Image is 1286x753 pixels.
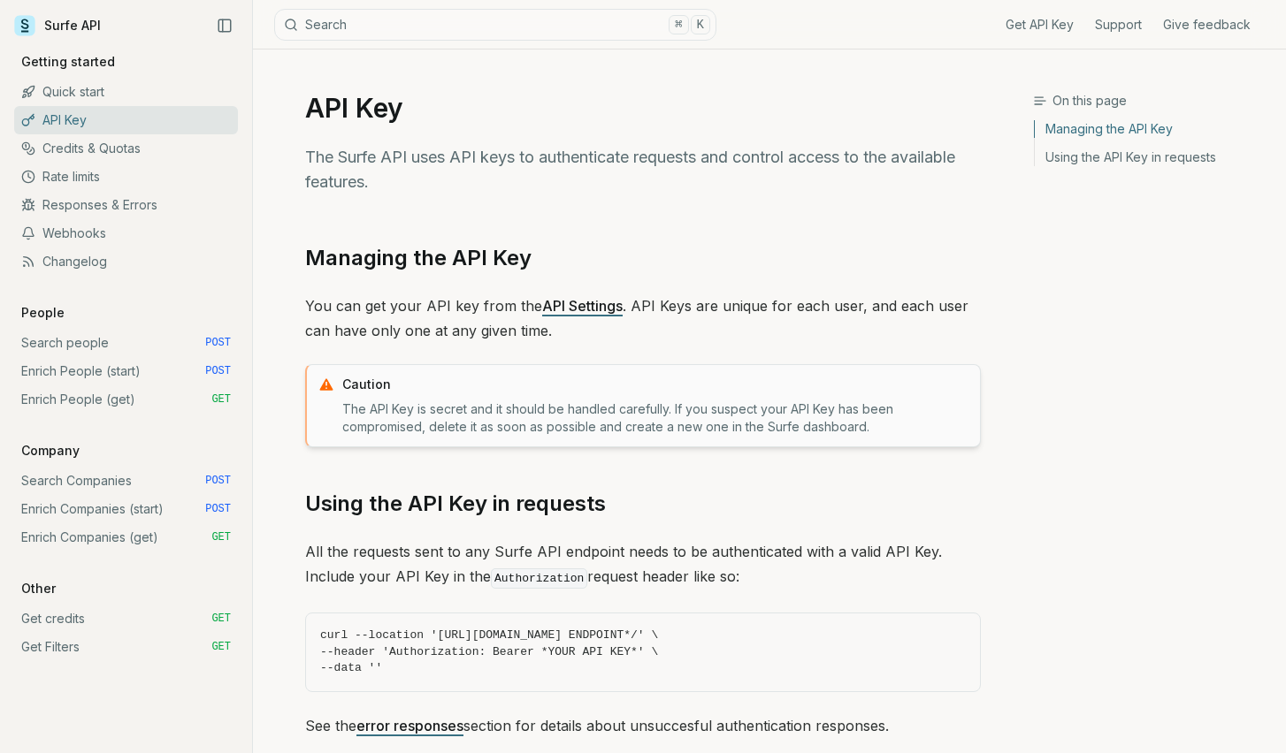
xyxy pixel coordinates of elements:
a: Enrich People (start) POST [14,357,238,385]
span: GET [211,392,231,407]
h1: API Key [305,92,981,124]
a: Support [1095,16,1142,34]
code: curl --location '[URL][DOMAIN_NAME] ENDPOINT*/' \ --header 'Authorization: Bearer *YOUR API KEY*'... [320,627,966,677]
span: GET [211,640,231,654]
h3: On this page [1033,92,1272,110]
span: POST [205,364,231,378]
p: See the section for details about unsuccesful authentication responses. [305,713,981,738]
a: Enrich Companies (get) GET [14,523,238,551]
span: GET [211,612,231,626]
p: All the requests sent to any Surfe API endpoint needs to be authenticated with a valid API Key. I... [305,539,981,591]
span: POST [205,474,231,488]
p: The Surfe API uses API keys to authenticate requests and control access to the available features. [305,145,981,194]
button: Collapse Sidebar [211,12,238,39]
a: Give feedback [1163,16,1251,34]
p: You can get your API key from the . API Keys are unique for each user, and each user can have onl... [305,293,981,343]
a: API Settings [542,297,623,315]
button: Search⌘K [274,9,716,41]
a: Changelog [14,247,238,276]
kbd: ⌘ [669,15,688,34]
a: Quick start [14,78,238,106]
a: error responses [356,717,463,734]
p: Company [14,442,87,460]
code: Authorization [491,568,587,589]
a: Surfe API [14,12,101,39]
p: Caution [342,376,969,393]
a: Enrich Companies (start) POST [14,495,238,523]
p: Getting started [14,53,122,71]
a: Managing the API Key [1035,120,1272,143]
a: Using the API Key in requests [1035,143,1272,166]
a: Enrich People (get) GET [14,385,238,414]
a: Search Companies POST [14,467,238,495]
p: Other [14,580,63,597]
a: Get API Key [1006,16,1074,34]
a: Get credits GET [14,605,238,633]
a: Using the API Key in requests [305,490,606,518]
kbd: K [691,15,710,34]
p: People [14,304,72,322]
span: POST [205,336,231,350]
a: Rate limits [14,163,238,191]
a: API Key [14,106,238,134]
a: Webhooks [14,219,238,247]
a: Managing the API Key [305,244,532,272]
span: POST [205,502,231,516]
p: The API Key is secret and it should be handled carefully. If you suspect your API Key has been co... [342,400,969,436]
a: Credits & Quotas [14,134,238,163]
a: Get Filters GET [14,633,238,661]
span: GET [211,530,231,544]
a: Search people POST [14,329,238,357]
a: Responses & Errors [14,191,238,219]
